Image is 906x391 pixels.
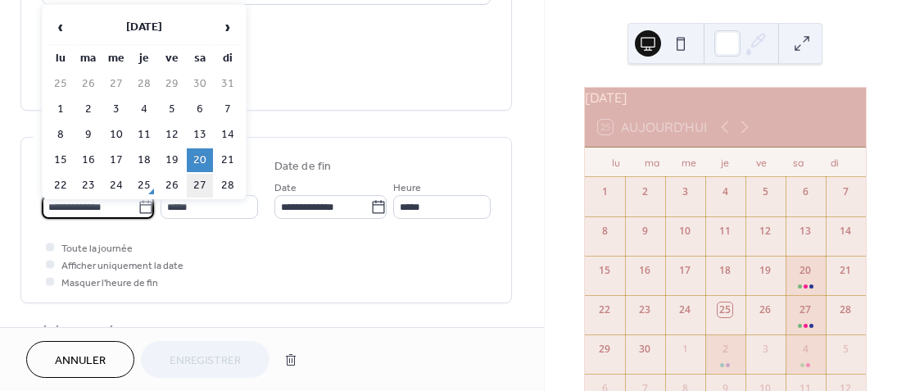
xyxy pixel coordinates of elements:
th: ma [75,47,102,70]
th: sa [187,47,213,70]
td: 23 [75,174,102,198]
div: 16 [637,263,652,278]
div: 24 [677,302,692,317]
td: 4 [131,98,157,121]
th: me [103,47,129,70]
div: 30 [637,342,652,357]
td: 28 [131,72,157,96]
td: 15 [48,148,74,172]
span: Toute la journée [61,240,133,257]
div: sa [780,148,816,177]
th: lu [48,47,74,70]
td: 12 [159,123,185,147]
td: 28 [215,174,241,198]
td: 13 [187,123,213,147]
th: ve [159,47,185,70]
div: lu [598,148,634,177]
span: Date [274,180,297,197]
td: 27 [103,72,129,96]
th: [DATE] [75,10,213,45]
div: [DATE] [585,88,866,107]
button: Annuler [26,341,134,378]
td: 16 [75,148,102,172]
td: 22 [48,174,74,198]
div: 19 [758,263,772,278]
span: Heure [393,180,421,197]
div: 11 [718,224,732,239]
th: je [131,47,157,70]
div: di [817,148,853,177]
div: 2 [718,342,732,357]
div: 20 [798,263,813,278]
td: 31 [215,72,241,96]
td: 26 [159,174,185,198]
div: 21 [838,263,853,278]
td: 20 [187,148,213,172]
td: 6 [187,98,213,121]
div: 2 [637,184,652,199]
td: 19 [159,148,185,172]
span: › [215,11,240,43]
div: 26 [758,302,772,317]
span: Annuler [55,352,106,370]
div: 9 [637,224,652,239]
td: 24 [103,174,129,198]
td: 21 [215,148,241,172]
td: 18 [131,148,157,172]
div: 23 [637,302,652,317]
th: di [215,47,241,70]
div: ve [744,148,780,177]
div: 5 [758,184,772,199]
div: 5 [838,342,853,357]
div: 3 [758,342,772,357]
div: je [707,148,743,177]
div: 6 [798,184,813,199]
td: 3 [103,98,129,121]
td: 5 [159,98,185,121]
div: 4 [718,184,732,199]
td: 17 [103,148,129,172]
td: 8 [48,123,74,147]
div: 1 [677,342,692,357]
td: 14 [215,123,241,147]
div: 8 [597,224,612,239]
div: 7 [838,184,853,199]
td: 25 [48,72,74,96]
div: 12 [758,224,772,239]
td: 7 [215,98,241,121]
span: Afficher uniquement la date [61,257,183,275]
span: Événement récurrent [42,323,158,340]
div: 10 [677,224,692,239]
td: 11 [131,123,157,147]
td: 2 [75,98,102,121]
div: 3 [677,184,692,199]
div: ma [634,148,670,177]
div: 15 [597,263,612,278]
div: 29 [597,342,612,357]
td: 9 [75,123,102,147]
span: ‹ [48,11,73,43]
div: 22 [597,302,612,317]
div: 14 [838,224,853,239]
div: 27 [798,302,813,317]
td: 30 [187,72,213,96]
div: 25 [718,302,732,317]
td: 10 [103,123,129,147]
td: 29 [159,72,185,96]
div: 13 [798,224,813,239]
div: 4 [798,342,813,357]
div: 1 [597,184,612,199]
td: 1 [48,98,74,121]
td: 27 [187,174,213,198]
td: 25 [131,174,157,198]
div: me [671,148,707,177]
div: 18 [718,263,732,278]
span: Masquer l'heure de fin [61,275,158,292]
div: 28 [838,302,853,317]
div: Date de fin [274,158,331,175]
div: 17 [677,263,692,278]
td: 26 [75,72,102,96]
